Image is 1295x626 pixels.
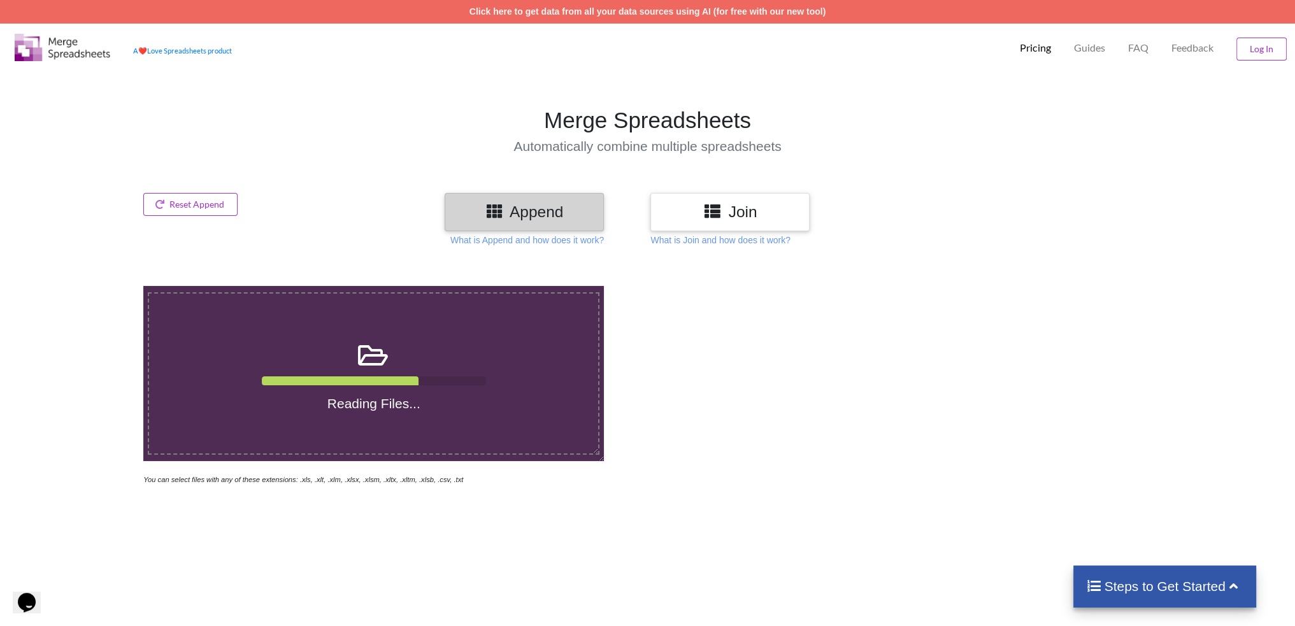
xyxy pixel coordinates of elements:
h4: Reading Files... [149,395,598,411]
iframe: chat widget [13,575,54,613]
span: heart [138,46,147,55]
img: Logo.png [15,34,110,61]
a: AheartLove Spreadsheets product [133,46,232,55]
h3: Join [660,203,800,221]
p: FAQ [1128,41,1148,55]
p: What is Join and how does it work? [650,234,790,246]
h4: Steps to Get Started [1086,578,1243,594]
p: Guides [1074,41,1105,55]
button: Log In [1236,38,1287,60]
h3: Append [454,203,594,221]
button: Reset Append [143,193,238,216]
span: Feedback [1171,43,1213,53]
p: What is Append and how does it work? [450,234,604,246]
i: You can select files with any of these extensions: .xls, .xlt, .xlm, .xlsx, .xlsm, .xltx, .xltm, ... [143,476,463,483]
a: Click here to get data from all your data sources using AI (for free with our new tool) [469,6,826,17]
p: Pricing [1020,41,1051,55]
